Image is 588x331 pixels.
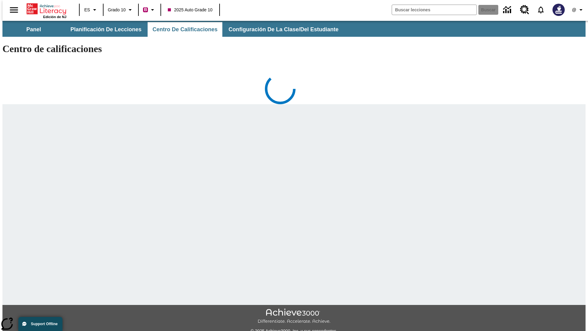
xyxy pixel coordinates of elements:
[27,3,66,15] a: Portada
[108,7,126,13] span: Grado 10
[31,322,58,326] span: Support Offline
[144,6,147,13] span: B
[84,7,90,13] span: ES
[228,26,338,33] span: Configuración de la clase/del estudiante
[549,2,568,18] button: Escoja un nuevo avatar
[533,2,549,18] a: Notificaciones
[516,2,533,18] a: Centro de recursos, Se abrirá en una pestaña nueva.
[3,22,64,37] button: Panel
[148,22,222,37] button: Centro de calificaciones
[70,26,141,33] span: Planificación de lecciones
[224,22,343,37] button: Configuración de la clase/del estudiante
[2,21,586,37] div: Subbarra de navegación
[392,5,477,15] input: Buscar campo
[26,26,41,33] span: Panel
[552,4,565,16] img: Avatar
[18,317,62,331] button: Support Offline
[5,1,23,19] button: Abrir el menú lateral
[568,4,588,15] button: Perfil/Configuración
[499,2,516,18] a: Centro de información
[105,4,136,15] button: Grado: Grado 10, Elige un grado
[27,2,66,19] div: Portada
[2,22,344,37] div: Subbarra de navegación
[258,309,330,324] img: Achieve3000 Differentiate Accelerate Achieve
[66,22,146,37] button: Planificación de lecciones
[141,4,159,15] button: Boost El color de la clase es rojo violeta. Cambiar el color de la clase.
[2,43,586,55] h1: Centro de calificaciones
[168,7,212,13] span: 2025 Auto Grade 10
[43,15,66,19] span: Edición de NJ
[153,26,217,33] span: Centro de calificaciones
[572,7,576,13] span: @
[81,4,101,15] button: Lenguaje: ES, Selecciona un idioma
